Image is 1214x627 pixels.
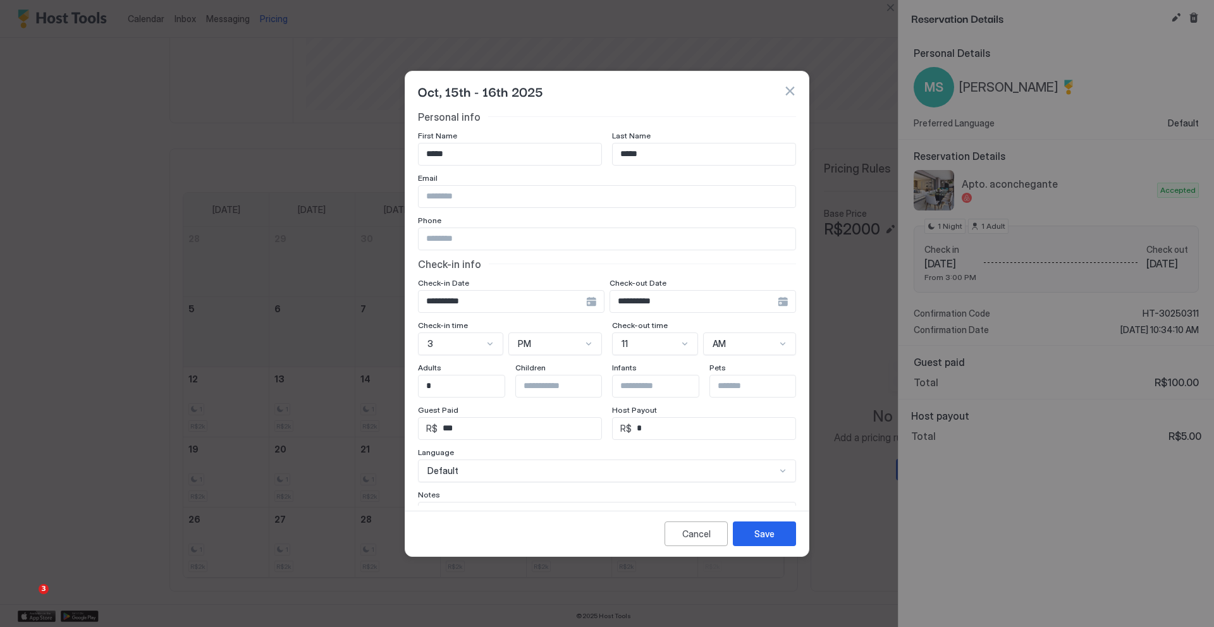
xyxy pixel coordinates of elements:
iframe: Intercom live chat [13,584,43,614]
input: Input Field [613,375,716,397]
span: Email [418,173,438,183]
input: Input Field [419,291,586,312]
input: Input Field [710,375,814,397]
span: Check-out time [612,320,668,330]
span: 11 [622,338,628,350]
input: Input Field [610,291,778,312]
span: Check-in Date [418,278,469,288]
span: PM [518,338,531,350]
span: Guest Paid [418,405,458,415]
span: Check-out Date [610,278,666,288]
span: Default [427,465,458,477]
input: Input Field [632,418,795,439]
span: 3 [427,338,433,350]
span: Last Name [612,131,651,140]
button: Cancel [665,521,728,546]
input: Input Field [419,186,795,207]
input: Input Field [516,375,620,397]
input: Input Field [419,375,522,397]
textarea: Input Field [419,502,795,564]
button: Save [733,521,796,546]
span: Personal info [418,111,481,123]
span: R$ [620,423,632,434]
input: Input Field [613,143,795,165]
span: Language [418,447,454,457]
span: Notes [418,490,440,499]
span: Pets [709,363,726,372]
span: Children [515,363,546,372]
div: Cancel [682,527,711,540]
span: Adults [418,363,441,372]
span: Phone [418,216,441,225]
span: Check-in time [418,320,468,330]
span: First Name [418,131,457,140]
input: Input Field [419,143,601,165]
span: AM [713,338,726,350]
span: Check-in info [418,258,481,271]
div: Save [754,527,775,540]
span: Host Payout [612,405,657,415]
input: Input Field [438,418,601,439]
span: 3 [39,584,49,594]
span: R$ [426,423,438,434]
span: Oct, 15th - 16th 2025 [418,82,543,100]
input: Input Field [419,228,795,250]
span: Infants [612,363,637,372]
